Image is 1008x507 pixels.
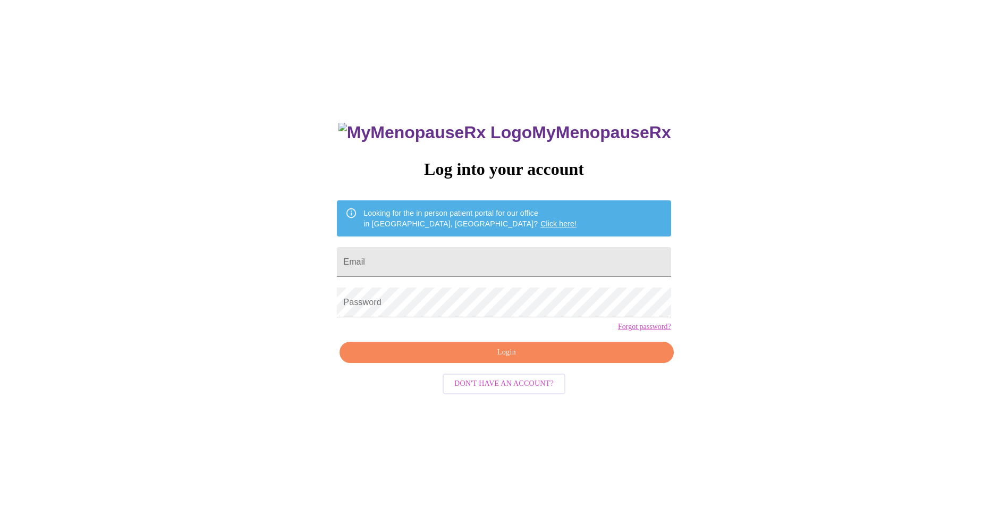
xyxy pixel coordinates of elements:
img: MyMenopauseRx Logo [338,123,532,142]
button: Don't have an account? [443,374,565,394]
span: Don't have an account? [454,377,554,391]
h3: MyMenopauseRx [338,123,671,142]
a: Click here! [540,219,577,228]
span: Login [352,346,661,359]
h3: Log into your account [337,159,671,179]
div: Looking for the in person patient portal for our office in [GEOGRAPHIC_DATA], [GEOGRAPHIC_DATA]? [363,204,577,233]
button: Login [340,342,673,364]
a: Don't have an account? [440,378,568,387]
a: Forgot password? [618,323,671,331]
